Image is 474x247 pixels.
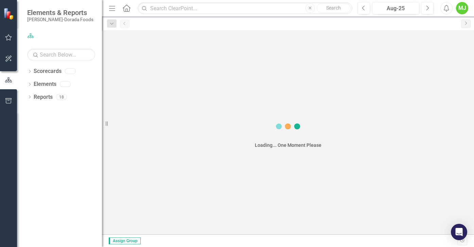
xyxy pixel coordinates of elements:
[456,2,468,14] button: MJ
[27,17,93,22] small: [PERSON_NAME]-Dorada Foods
[255,142,321,149] div: Loading... One Moment Please
[374,4,417,13] div: Aug-25
[27,49,95,61] input: Search Below...
[34,80,56,88] a: Elements
[3,8,15,20] img: ClearPoint Strategy
[27,9,93,17] span: Elements & Reports
[326,5,341,11] span: Search
[34,93,53,101] a: Reports
[372,2,420,14] button: Aug-25
[317,3,351,13] button: Search
[56,94,67,100] div: 18
[34,67,62,75] a: Scorecards
[138,2,352,14] input: Search ClearPoint...
[109,237,141,244] span: Assign Group
[451,224,467,240] div: Open Intercom Messenger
